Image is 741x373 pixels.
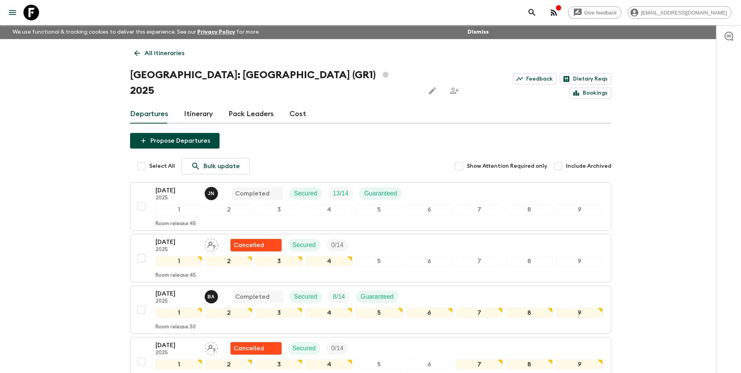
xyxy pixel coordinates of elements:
div: 7 [456,359,503,369]
button: Edit this itinerary [425,83,440,99]
div: 4 [305,359,352,369]
a: Pack Leaders [229,105,274,124]
span: Select All [149,162,175,170]
div: 2 [205,256,252,266]
div: 1 [155,308,202,318]
div: 1 [155,204,202,215]
div: Secured [288,342,321,355]
p: Room release: 45 [155,221,196,227]
p: 13 / 14 [333,189,348,198]
a: Privacy Policy [197,29,235,35]
a: Departures [130,105,168,124]
div: 8 [506,256,553,266]
div: Trip Fill [327,239,348,251]
div: 4 [305,204,352,215]
div: 4 [305,308,352,318]
div: 9 [556,204,603,215]
p: Completed [235,189,270,198]
div: 2 [205,308,252,318]
a: Cost [289,105,306,124]
a: Bulk update [181,158,250,174]
button: Dismiss [466,27,491,38]
div: Flash Pack cancellation [230,342,282,355]
div: Flash Pack cancellation [230,239,282,251]
div: 7 [456,256,503,266]
p: [DATE] [155,237,198,247]
p: Guaranteed [364,189,397,198]
span: Show Attention Required only [467,162,547,170]
a: Bookings [570,88,611,99]
div: 5 [355,256,402,266]
div: 3 [255,359,302,369]
p: Secured [294,189,318,198]
p: [DATE] [155,341,198,350]
div: 8 [506,308,553,318]
p: Cancelled [234,240,264,250]
div: 9 [556,256,603,266]
div: 5 [355,359,402,369]
p: Secured [293,344,316,353]
a: Itinerary [184,105,213,124]
span: Byron Anderson [205,292,220,299]
p: Completed [235,292,270,301]
div: 6 [406,256,453,266]
div: 6 [406,204,453,215]
p: Guaranteed [361,292,394,301]
p: Bulk update [204,161,240,171]
div: 9 [556,359,603,369]
span: Janita Nurmi [205,189,220,195]
div: 2 [205,359,252,369]
p: Secured [293,240,316,250]
div: 4 [305,256,352,266]
p: 8 / 14 [333,292,345,301]
span: Assign pack leader [205,241,218,247]
div: 3 [255,256,302,266]
p: 2025 [155,195,198,201]
div: Trip Fill [328,187,353,200]
div: 7 [456,204,503,215]
button: menu [5,5,20,20]
div: 1 [155,359,202,369]
span: [EMAIL_ADDRESS][DOMAIN_NAME] [637,10,731,16]
p: 2025 [155,350,198,356]
div: 5 [355,308,402,318]
div: Trip Fill [327,342,348,355]
p: 2025 [155,247,198,253]
p: Secured [294,292,318,301]
p: 0 / 14 [331,240,343,250]
p: All itineraries [145,48,184,58]
div: 7 [456,308,503,318]
div: [EMAIL_ADDRESS][DOMAIN_NAME] [628,6,732,19]
div: 2 [205,204,252,215]
a: All itineraries [130,45,189,61]
p: 2025 [155,298,198,305]
div: 9 [556,308,603,318]
p: We use functional & tracking cookies to deliver this experience. See our for more. [9,25,263,39]
button: [DATE]2025Janita NurmiCompletedSecuredTrip FillGuaranteed123456789Room release:45 [130,182,611,231]
p: 0 / 14 [331,344,343,353]
div: 8 [506,204,553,215]
span: Give feedback [580,10,621,16]
button: Propose Departures [130,133,220,149]
div: 1 [155,256,202,266]
span: Share this itinerary [446,83,462,99]
span: Include Archived [566,162,611,170]
button: search adventures [524,5,540,20]
div: Secured [289,291,322,303]
div: Trip Fill [328,291,350,303]
div: 3 [255,204,302,215]
div: 6 [406,308,453,318]
p: Cancelled [234,344,264,353]
div: 3 [255,308,302,318]
p: [DATE] [155,186,198,195]
div: Secured [288,239,321,251]
div: 6 [406,359,453,369]
p: [DATE] [155,289,198,298]
div: 8 [506,359,553,369]
a: Give feedback [568,6,621,19]
div: 5 [355,204,402,215]
a: Feedback [513,74,557,84]
div: Secured [289,187,322,200]
p: Room release: 30 [155,324,196,330]
button: [DATE]2025Assign pack leaderFlash Pack cancellationSecuredTrip Fill123456789Room release:45 [130,234,611,282]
